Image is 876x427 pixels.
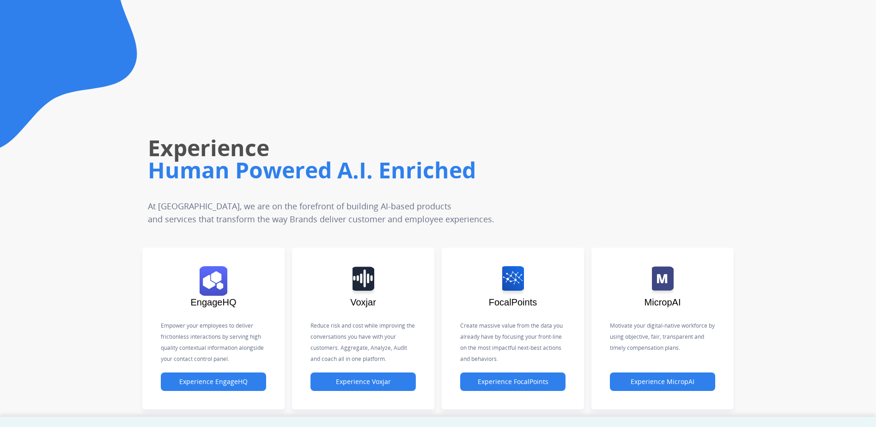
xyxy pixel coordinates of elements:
img: logo [353,266,374,296]
button: Experience Voxjar [310,372,416,391]
span: EngageHQ [191,297,237,307]
a: Experience Voxjar [310,378,416,386]
img: logo [652,266,674,296]
a: Experience MicropAI [610,378,715,386]
img: logo [200,266,227,296]
p: Empower your employees to deliver frictionless interactions by serving high quality contextual in... [161,320,266,365]
span: FocalPoints [489,297,537,307]
span: MicropAI [645,297,681,307]
p: Motivate your digital-native workforce by using objective, fair, transparent and timely compensat... [610,320,715,354]
img: logo [502,266,524,296]
p: Reduce risk and cost while improving the conversations you have with your customers. Aggregate, A... [310,320,416,365]
button: Experience EngageHQ [161,372,266,391]
h1: Experience [148,133,619,163]
button: Experience MicropAI [610,372,715,391]
a: Experience EngageHQ [161,378,266,386]
span: Voxjar [350,297,376,307]
p: At [GEOGRAPHIC_DATA], we are on the forefront of building AI-based products and services that tra... [148,200,560,226]
h1: Human Powered A.I. Enriched [148,155,619,185]
button: Experience FocalPoints [460,372,566,391]
p: Create massive value from the data you already have by focusing your front-line on the most impac... [460,320,566,365]
a: Experience FocalPoints [460,378,566,386]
